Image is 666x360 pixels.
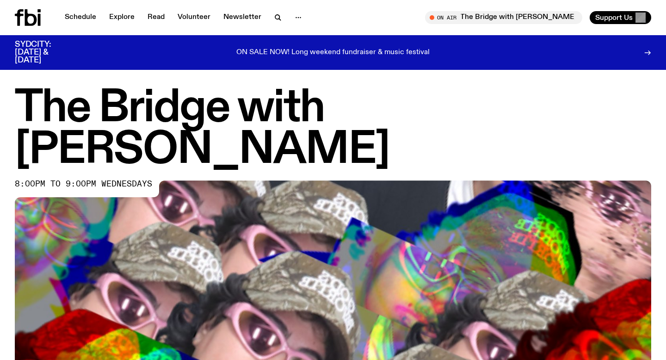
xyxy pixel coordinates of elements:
[142,11,170,24] a: Read
[236,49,430,57] p: ON SALE NOW! Long weekend fundraiser & music festival
[15,41,74,64] h3: SYDCITY: [DATE] & [DATE]
[104,11,140,24] a: Explore
[590,11,651,24] button: Support Us
[425,11,582,24] button: On AirThe Bridge with [PERSON_NAME] ପ꒰ ˶• ༝ •˶꒱ଓ Interview w/[PERSON_NAME]
[595,13,633,22] span: Support Us
[59,11,102,24] a: Schedule
[15,180,152,188] span: 8:00pm to 9:00pm wednesdays
[15,88,651,171] h1: The Bridge with [PERSON_NAME]
[218,11,267,24] a: Newsletter
[172,11,216,24] a: Volunteer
